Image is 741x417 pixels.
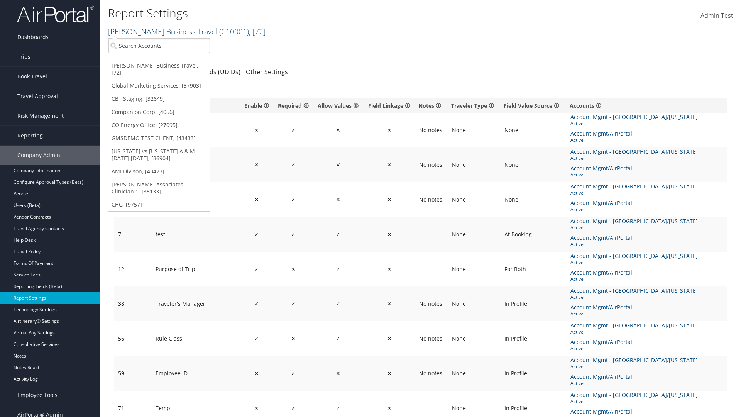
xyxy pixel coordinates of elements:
span: No notes [419,196,442,203]
div: Displays the drop-down list value selected and designates the Traveler Type (e.g., Guest) linked ... [451,102,497,110]
span: ✕ [387,370,392,377]
span: No notes [419,161,442,168]
div: Displays the drop-down list value selected and designates where the the Reporting Field value ori... [504,102,563,110]
span: ✕ [387,335,392,342]
span: Active [570,345,641,352]
span: ✕ [387,231,392,238]
a: [PERSON_NAME] Business Travel [108,26,266,37]
span: ✓ [254,265,259,273]
span: Active [570,120,701,127]
span: ✓ [291,126,296,134]
span: No notes [419,300,442,307]
span: Account Mgmt/AirPortal [570,164,634,173]
span: Active [570,259,701,266]
a: Companion Corp, [4056] [108,105,210,119]
td: Employee ID [152,356,240,391]
td: None [448,286,501,321]
span: Account Mgmt - [GEOGRAPHIC_DATA]/[US_STATE] [570,217,699,225]
td: 7 [114,217,152,252]
h1: Report Settings [108,5,525,21]
span: Active [570,171,641,178]
td: At Booking [501,217,567,252]
span: ✕ [336,161,340,168]
span: Company Admin [17,146,60,165]
td: None [501,113,567,147]
span: Account Mgmt/AirPortal [570,199,634,207]
a: Admin Test [700,4,733,28]
span: Account Mgmt - [GEOGRAPHIC_DATA]/[US_STATE] [570,252,699,260]
td: In Profile [501,356,567,391]
td: For Both [501,252,567,286]
span: No notes [419,127,442,134]
span: ✕ [387,161,392,168]
span: ✕ [387,126,392,134]
span: ✕ [387,196,392,203]
span: Active [570,275,641,283]
span: Account Mgmt/AirPortal [570,303,634,312]
span: Active [570,241,641,248]
span: Accounting [570,146,601,154]
span: ✕ [387,300,392,307]
span: ✓ [291,161,296,168]
span: , [ 72 ] [249,26,266,37]
a: [PERSON_NAME] Business Travel, [72] [108,59,210,79]
span: Account Mgmt - [GEOGRAPHIC_DATA]/[US_STATE] [570,356,699,364]
td: 38 [114,286,152,321]
div: Displays all accounts who use the specific Report Field. [570,102,724,110]
span: ✕ [254,404,259,412]
a: AMI Divison, [43423] [108,165,210,178]
td: None [448,113,501,147]
td: Traveler's Manager [152,286,240,321]
td: None [448,217,501,252]
span: Account Mgmt/AirPortal [570,129,634,138]
span: Reporting [17,126,43,145]
span: ✕ [254,196,259,203]
a: Other Settings [246,68,288,76]
span: Admin Test [700,11,733,20]
span: ✕ [336,196,340,203]
img: airportal-logo.png [17,5,94,23]
span: Trips [17,47,30,66]
span: Travel Approval [17,86,58,106]
td: None [501,147,567,182]
span: Active [570,136,641,144]
span: Active [570,224,701,231]
div: Free form text displaying here provides instructions explaining Reporting Field Linkage (see Repo... [418,102,445,110]
span: ✓ [291,231,296,238]
span: Employee Tools [17,385,58,405]
span: Account Mgmt - [GEOGRAPHIC_DATA]/[US_STATE] [570,321,699,330]
span: ✕ [291,335,296,342]
span: Account Mgmt/AirPortal [570,407,634,416]
div: ✔ indicates the toggle is On and values and the Customer has a set of values they want loaded for... [316,102,360,110]
span: Accounting [570,354,601,363]
span: Account Mgmt/AirPortal [570,268,634,277]
span: ✕ [336,126,340,134]
span: Active [570,398,701,405]
a: [US_STATE] vs [US_STATE] A & M [DATE]-[DATE], [36904] [108,145,210,165]
span: ✓ [336,231,340,238]
span: ✕ [387,404,392,412]
a: Global Marketing Services, [37903] [108,79,210,92]
td: In Profile [501,321,567,356]
span: Accounting [570,285,601,293]
td: 56 [114,321,152,356]
span: Accounting [570,320,601,328]
span: ✕ [291,265,296,273]
span: Active [570,293,701,301]
span: Account Mgmt/AirPortal [570,373,634,381]
span: ✕ [336,370,340,377]
span: Active [570,363,701,370]
span: ✕ [387,265,392,273]
td: None [448,252,501,286]
span: Active [570,310,641,317]
span: Book Travel [17,67,47,86]
a: CO Energy Office, [27095] [108,119,210,132]
span: ✓ [336,335,340,342]
span: ✕ [254,161,259,168]
span: No notes [419,335,442,342]
td: 59 [114,356,152,391]
div: ✔ indicates the toggle is On and the Customer requires a value for the Reporting Field and it mus... [276,102,310,110]
span: Account Mgmt/AirPortal [570,338,634,346]
span: Active [570,328,701,336]
span: ✓ [254,335,259,342]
